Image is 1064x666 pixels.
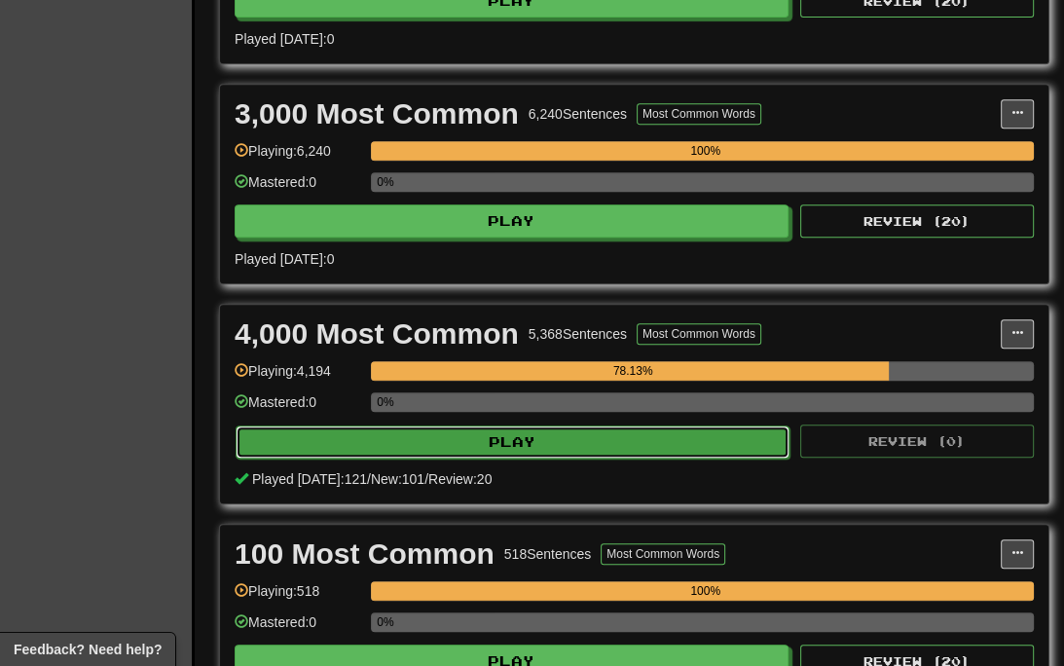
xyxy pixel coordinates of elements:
[235,361,361,393] div: Playing: 4,194
[800,204,1034,238] button: Review (20)
[377,141,1034,161] div: 100%
[371,471,424,487] span: New: 101
[235,251,334,267] span: Played [DATE]: 0
[235,581,361,613] div: Playing: 518
[601,543,725,565] button: Most Common Words
[235,172,361,204] div: Mastered: 0
[235,141,361,173] div: Playing: 6,240
[637,323,761,345] button: Most Common Words
[424,471,428,487] span: /
[377,581,1034,601] div: 100%
[235,99,519,129] div: 3,000 Most Common
[504,544,592,564] div: 518 Sentences
[235,392,361,425] div: Mastered: 0
[377,361,889,381] div: 78.13%
[236,425,789,459] button: Play
[529,104,627,124] div: 6,240 Sentences
[14,640,162,659] span: Open feedback widget
[235,612,361,645] div: Mastered: 0
[235,539,495,569] div: 100 Most Common
[637,103,761,125] button: Most Common Words
[235,319,519,349] div: 4,000 Most Common
[428,471,492,487] span: Review: 20
[235,31,334,47] span: Played [DATE]: 0
[367,471,371,487] span: /
[529,324,627,344] div: 5,368 Sentences
[235,204,789,238] button: Play
[252,471,367,487] span: Played [DATE]: 121
[800,425,1034,458] button: Review (0)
